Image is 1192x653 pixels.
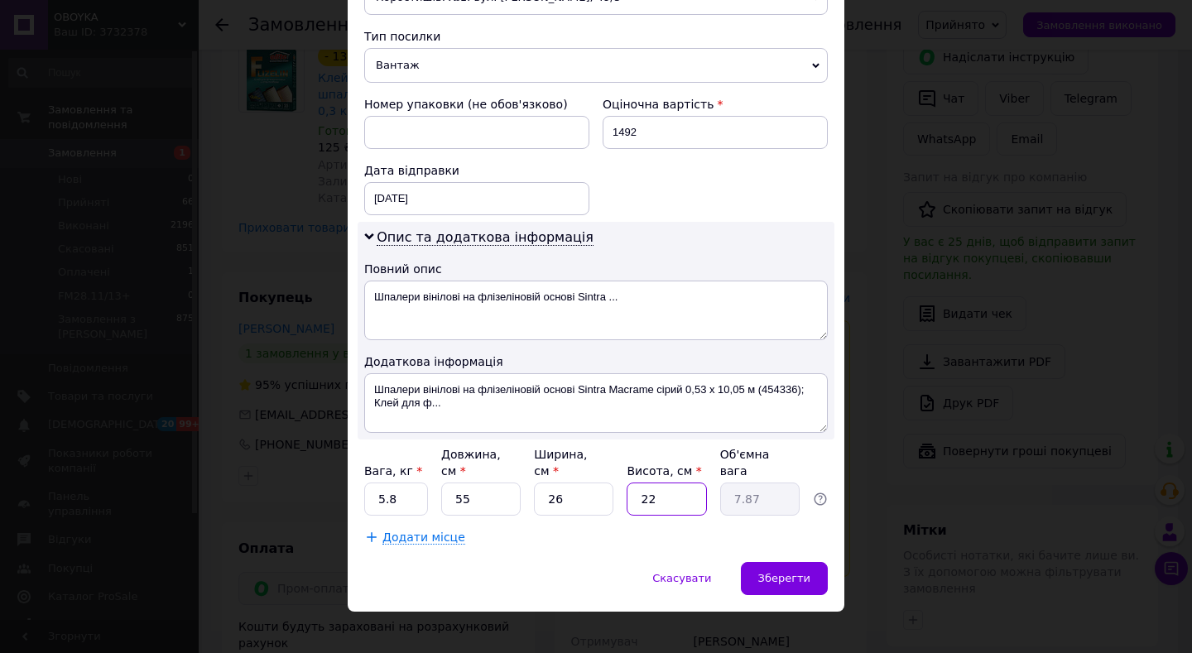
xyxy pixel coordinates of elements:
[364,48,828,83] span: Вантаж
[758,572,810,584] span: Зберегти
[364,96,589,113] div: Номер упаковки (не обов'язково)
[377,229,594,246] span: Опис та додаткова інформація
[603,96,828,113] div: Оціночна вартість
[364,261,828,277] div: Повний опис
[364,373,828,433] textarea: Шпалери вінілові на флізеліновій основі Sintra Macrame сірий 0,53 х 10,05 м (454336); Клей для ф...
[652,572,711,584] span: Скасувати
[364,30,440,43] span: Тип посилки
[364,281,828,340] textarea: Шпалери вінілові на флізеліновій основі Sintra ...
[534,448,587,478] label: Ширина, см
[364,162,589,179] div: Дата відправки
[627,464,701,478] label: Висота, см
[441,448,501,478] label: Довжина, см
[364,464,422,478] label: Вага, кг
[382,531,465,545] span: Додати місце
[364,353,828,370] div: Додаткова інформація
[720,446,800,479] div: Об'ємна вага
